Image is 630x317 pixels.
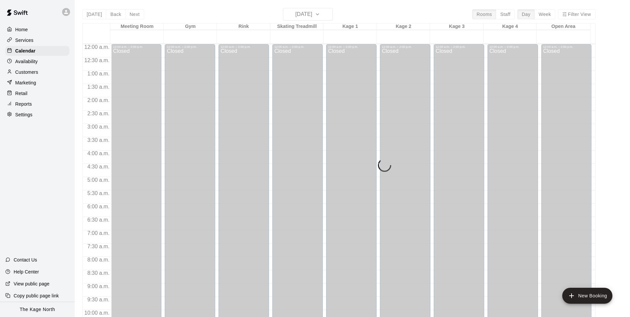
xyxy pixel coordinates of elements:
p: Settings [15,111,33,118]
span: 4:00 a.m. [86,151,111,156]
p: Help Center [14,268,39,275]
span: 1:00 a.m. [86,71,111,76]
a: Reports [5,99,69,109]
a: Marketing [5,78,69,88]
span: 1:30 a.m. [86,84,111,90]
div: 12:00 a.m. – 2:00 p.m. [221,45,267,49]
span: 8:30 a.m. [86,270,111,276]
span: 6:00 a.m. [86,204,111,209]
div: 12:00 a.m. – 2:00 p.m. [328,45,375,49]
button: add [562,288,612,304]
span: 7:00 a.m. [86,230,111,236]
a: Customers [5,67,69,77]
p: Services [15,37,34,44]
span: 9:30 a.m. [86,297,111,302]
div: Kage 3 [430,24,483,30]
div: Rink [217,24,270,30]
span: 9:00 a.m. [86,283,111,289]
span: 6:30 a.m. [86,217,111,223]
span: 12:00 a.m. [83,44,111,50]
div: Open Area [537,24,590,30]
div: Kage 2 [377,24,430,30]
span: 5:00 a.m. [86,177,111,183]
a: Settings [5,110,69,120]
span: 5:30 a.m. [86,190,111,196]
span: 12:30 a.m. [83,57,111,63]
div: Kage 4 [484,24,537,30]
div: Skating Treadmill [270,24,323,30]
p: Reports [15,101,32,107]
a: Availability [5,56,69,66]
a: Retail [5,88,69,98]
div: 12:00 a.m. – 2:00 p.m. [436,45,482,49]
span: 10:00 a.m. [83,310,111,316]
p: Calendar [15,48,36,54]
div: Gym [164,24,217,30]
p: Retail [15,90,28,97]
span: 3:00 a.m. [86,124,111,130]
div: 12:00 a.m. – 2:00 p.m. [167,45,213,49]
p: View public page [14,280,49,287]
div: 12:00 a.m. – 2:00 p.m. [382,45,428,49]
span: 8:00 a.m. [86,257,111,263]
p: Contact Us [14,257,37,263]
div: Meeting Room [110,24,163,30]
p: The Kage North [20,306,55,313]
p: Home [15,26,28,33]
span: 7:30 a.m. [86,244,111,249]
p: Copy public page link [14,292,59,299]
a: Services [5,35,69,45]
a: Home [5,25,69,35]
span: 2:00 a.m. [86,97,111,103]
span: 4:30 a.m. [86,164,111,169]
p: Availability [15,58,38,65]
span: 2:30 a.m. [86,111,111,116]
div: 12:00 a.m. – 2:00 p.m. [490,45,536,49]
p: Customers [15,69,38,75]
a: Calendar [5,46,69,56]
span: 3:30 a.m. [86,137,111,143]
div: 12:00 a.m. – 2:00 p.m. [274,45,321,49]
p: Marketing [15,79,36,86]
div: 12:00 a.m. – 2:00 p.m. [543,45,590,49]
div: Kage 1 [323,24,377,30]
div: 12:00 a.m. – 2:00 p.m. [113,45,160,49]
